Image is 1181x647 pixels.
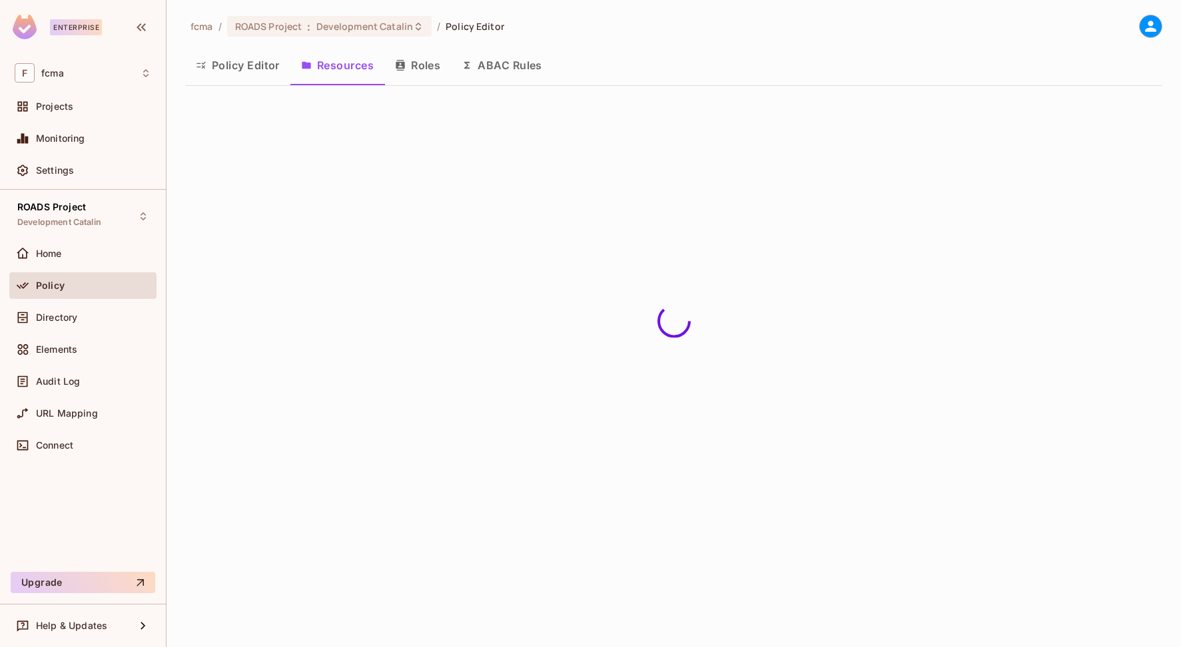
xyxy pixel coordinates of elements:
span: ROADS Project [235,20,302,33]
button: ABAC Rules [451,49,553,82]
span: Monitoring [36,133,85,144]
img: SReyMgAAAABJRU5ErkJggg== [13,15,37,39]
span: Policy [36,280,65,291]
span: Projects [36,101,73,112]
button: Roles [384,49,451,82]
span: F [15,63,35,83]
li: / [218,20,222,33]
span: Help & Updates [36,620,107,631]
span: Home [36,248,62,259]
span: Policy Editor [446,20,504,33]
span: Development Catalin [17,217,101,228]
li: / [437,20,440,33]
span: Elements [36,344,77,355]
span: ROADS Project [17,202,86,212]
div: Enterprise [50,19,102,35]
span: Development Catalin [316,20,414,33]
span: URL Mapping [36,408,98,419]
span: the active workspace [191,20,213,33]
span: Audit Log [36,376,80,387]
button: Policy Editor [185,49,290,82]
span: Directory [36,312,77,323]
span: Workspace: fcma [41,68,64,79]
button: Upgrade [11,572,155,593]
button: Resources [290,49,384,82]
span: Connect [36,440,73,451]
span: Settings [36,165,74,176]
span: : [306,21,311,32]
